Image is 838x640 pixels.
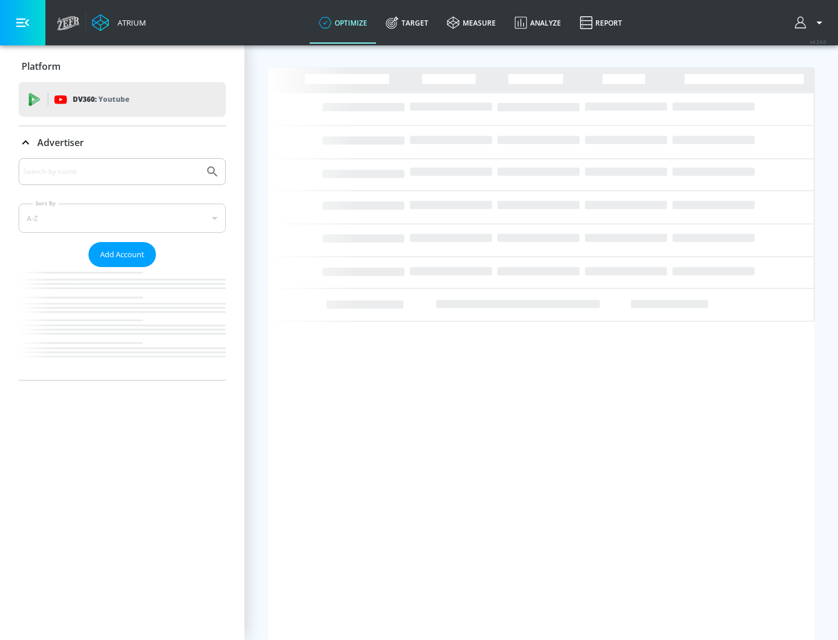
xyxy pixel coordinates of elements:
div: A-Z [19,204,226,233]
a: Analyze [505,2,570,44]
button: Add Account [88,242,156,267]
div: Advertiser [19,158,226,380]
p: Youtube [98,93,129,105]
p: Advertiser [37,136,84,149]
p: DV360: [73,93,129,106]
div: DV360: Youtube [19,82,226,117]
input: Search by name [23,164,200,179]
a: Atrium [92,14,146,31]
span: Add Account [100,248,144,261]
a: Target [377,2,438,44]
a: optimize [310,2,377,44]
div: Advertiser [19,126,226,159]
nav: list of Advertiser [19,267,226,380]
p: Platform [22,60,61,73]
a: measure [438,2,505,44]
div: Atrium [113,17,146,28]
a: Report [570,2,631,44]
div: Platform [19,50,226,83]
label: Sort By [33,200,58,207]
span: v 4.24.0 [810,38,826,45]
